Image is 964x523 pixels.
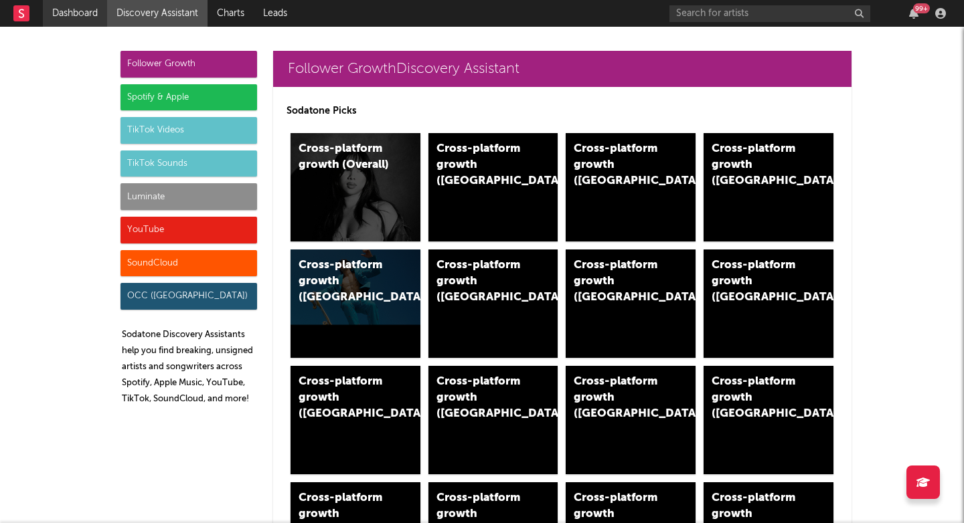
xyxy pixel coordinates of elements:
div: Cross-platform growth ([GEOGRAPHIC_DATA]) [436,257,528,306]
a: Cross-platform growth ([GEOGRAPHIC_DATA]) [428,366,558,474]
a: Cross-platform growth ([GEOGRAPHIC_DATA]) [291,249,420,358]
div: Cross-platform growth ([GEOGRAPHIC_DATA]) [436,141,528,189]
a: Cross-platform growth (Overall) [291,133,420,241]
button: 99+ [909,8,918,19]
div: Cross-platform growth (Overall) [299,141,390,173]
div: Cross-platform growth ([GEOGRAPHIC_DATA]) [574,141,665,189]
div: Cross-platform growth ([GEOGRAPHIC_DATA]) [712,374,803,422]
div: Cross-platform growth ([GEOGRAPHIC_DATA]) [299,374,390,422]
a: Cross-platform growth ([GEOGRAPHIC_DATA]) [566,366,696,474]
div: Spotify & Apple [120,84,257,111]
div: Cross-platform growth ([GEOGRAPHIC_DATA]) [574,374,665,422]
a: Cross-platform growth ([GEOGRAPHIC_DATA]) [428,249,558,358]
a: Cross-platform growth ([GEOGRAPHIC_DATA]) [291,366,420,474]
div: TikTok Sounds [120,150,257,177]
a: Cross-platform growth ([GEOGRAPHIC_DATA]) [704,366,833,474]
a: Cross-platform growth ([GEOGRAPHIC_DATA]) [704,133,833,241]
a: Follower GrowthDiscovery Assistant [273,51,852,87]
a: Cross-platform growth ([GEOGRAPHIC_DATA]/GSA) [566,249,696,358]
div: OCC ([GEOGRAPHIC_DATA]) [120,283,257,310]
a: Cross-platform growth ([GEOGRAPHIC_DATA]) [704,249,833,358]
p: Sodatone Discovery Assistants help you find breaking, unsigned artists and songwriters across Spo... [122,327,257,407]
div: Cross-platform growth ([GEOGRAPHIC_DATA]/GSA) [574,257,665,306]
div: TikTok Videos [120,117,257,144]
p: Sodatone Picks [287,103,838,119]
a: Cross-platform growth ([GEOGRAPHIC_DATA]) [566,133,696,241]
input: Search for artists [669,5,870,22]
div: Follower Growth [120,51,257,78]
div: Cross-platform growth ([GEOGRAPHIC_DATA]) [299,257,390,306]
div: YouTube [120,217,257,243]
div: Luminate [120,183,257,210]
a: Cross-platform growth ([GEOGRAPHIC_DATA]) [428,133,558,241]
div: Cross-platform growth ([GEOGRAPHIC_DATA]) [712,141,803,189]
div: Cross-platform growth ([GEOGRAPHIC_DATA]) [436,374,528,422]
div: SoundCloud [120,250,257,277]
div: 99 + [913,3,930,13]
div: Cross-platform growth ([GEOGRAPHIC_DATA]) [712,257,803,306]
